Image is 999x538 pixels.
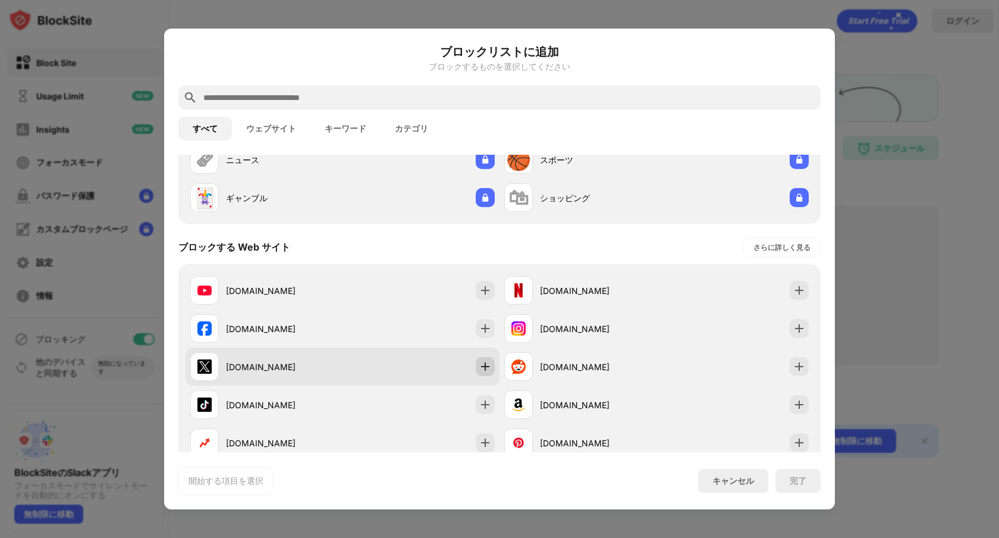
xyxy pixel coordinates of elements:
[540,323,656,335] div: [DOMAIN_NAME]
[540,192,656,204] div: ショッピング
[310,117,381,140] button: キーワード
[178,43,821,61] h6: ブロックリストに追加
[226,323,343,335] div: [DOMAIN_NAME]
[511,398,526,412] img: favicons
[511,359,526,374] img: favicons
[226,154,343,166] div: ニュース
[790,476,806,486] div: 完了
[197,436,212,450] img: favicons
[540,361,656,373] div: [DOMAIN_NAME]
[178,117,232,140] button: すべて
[183,90,197,105] img: search.svg
[712,476,754,487] div: キャンセル
[508,186,529,210] div: 🛍
[197,283,212,298] img: favicons
[506,148,531,172] div: 🏀
[197,359,212,374] img: favicons
[540,399,656,411] div: [DOMAIN_NAME]
[178,62,821,71] div: ブロックするものを選択してください
[540,154,656,166] div: スポーツ
[232,117,310,140] button: ウェブサイト
[226,192,343,204] div: ギャンブル
[381,117,442,140] button: カテゴリ
[511,436,526,450] img: favicons
[540,437,656,449] div: [DOMAIN_NAME]
[194,148,215,172] div: 🗞
[192,186,217,210] div: 🃏
[226,284,343,297] div: [DOMAIN_NAME]
[540,284,656,297] div: [DOMAIN_NAME]
[226,437,343,449] div: [DOMAIN_NAME]
[197,321,212,336] img: favicons
[189,475,263,487] div: 開始する項目を選択
[178,241,290,254] div: ブロックする Web サイト
[753,242,810,254] div: さらに詳しく見る
[511,283,526,298] img: favicons
[226,399,343,411] div: [DOMAIN_NAME]
[511,321,526,336] img: favicons
[226,361,343,373] div: [DOMAIN_NAME]
[197,398,212,412] img: favicons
